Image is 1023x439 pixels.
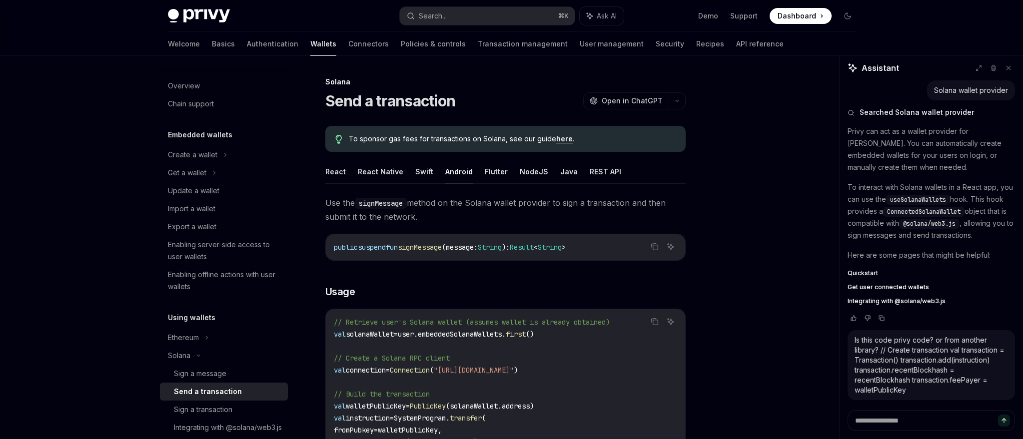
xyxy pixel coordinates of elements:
[450,414,482,423] span: transfer
[378,426,442,435] span: walletPublicKey,
[562,243,566,252] span: >
[247,32,298,56] a: Authentication
[168,350,190,362] div: Solana
[168,312,215,324] h5: Using wallets
[334,243,358,252] span: public
[334,318,610,327] span: // Retrieve user's Solana wallet (assumes wallet is already obtained)
[386,243,398,252] span: fun
[446,402,534,411] span: (solanaWallet.address)
[848,297,946,305] span: Integrating with @solana/web3.js
[212,32,235,56] a: Basics
[325,285,355,299] span: Usage
[664,240,677,253] button: Ask AI
[168,221,216,233] div: Export a wallet
[174,404,232,416] div: Sign a transaction
[998,415,1010,427] button: Send message
[168,129,232,141] h5: Embedded wallets
[168,167,206,179] div: Get a wallet
[583,92,669,109] button: Open in ChatGPT
[394,414,450,423] span: SystemProgram.
[168,98,214,110] div: Chain support
[840,8,856,24] button: Toggle dark mode
[398,330,506,339] span: user.embeddedSolanaWallets.
[890,196,946,204] span: useSolanaWallets
[406,402,410,411] span: =
[346,330,394,339] span: solanaWallet
[334,402,346,411] span: val
[168,203,215,215] div: Import a wallet
[590,160,621,183] button: REST API
[848,181,1015,241] p: To interact with Solana wallets in a React app, you can use the hook. This hook provides a object...
[848,283,1015,291] a: Get user connected wallets
[334,426,374,435] span: fromPubkey
[390,414,394,423] span: =
[434,366,514,375] span: "[URL][DOMAIN_NAME]"
[848,269,878,277] span: Quickstart
[334,390,430,399] span: // Build the transaction
[325,160,346,183] button: React
[160,77,288,95] a: Overview
[358,160,403,183] button: React Native
[415,160,433,183] button: Swift
[770,8,832,24] a: Dashboard
[349,134,675,144] span: To sponsor gas fees for transactions on Solana, see our guide .
[394,330,398,339] span: =
[334,354,450,363] span: // Create a Solana RPC client
[558,12,569,20] span: ⌘ K
[335,135,342,144] svg: Tip
[168,80,200,92] div: Overview
[736,32,784,56] a: API reference
[168,269,282,293] div: Enabling offline actions with user wallets
[325,196,686,224] span: Use the method on the Solana wallet provider to sign a transaction and then submit it to the netw...
[862,62,899,74] span: Assistant
[848,283,929,291] span: Get user connected wallets
[358,243,386,252] span: suspend
[560,160,578,183] button: Java
[848,125,1015,173] p: Privy can act as a wallet provider for [PERSON_NAME]. You can automatically create embedded walle...
[168,332,199,344] div: Ethereum
[903,220,956,228] span: @solana/web3.js
[538,243,562,252] span: String
[174,422,282,434] div: Integrating with @solana/web3.js
[401,32,466,56] a: Policies & controls
[597,11,617,21] span: Ask AI
[520,160,548,183] button: NodeJS
[445,160,473,183] button: Android
[698,11,718,21] a: Demo
[310,32,336,56] a: Wallets
[334,414,346,423] span: val
[419,10,447,22] div: Search...
[580,32,644,56] a: User management
[534,243,538,252] span: <
[400,7,575,25] button: Search...⌘K
[656,32,684,56] a: Security
[855,335,1008,395] div: Is this code privy code? or from another library? // Create transaction val transaction = Transac...
[485,160,508,183] button: Flutter
[168,9,230,23] img: dark logo
[334,330,346,339] span: val
[160,401,288,419] a: Sign a transaction
[887,208,961,216] span: ConnectedSolanaWallet
[526,330,534,339] span: ()
[168,149,217,161] div: Create a wallet
[848,249,1015,261] p: Here are some pages that might be helpful:
[174,368,226,380] div: Sign a message
[346,414,390,423] span: instruction
[648,240,661,253] button: Copy the contents from the code block
[602,96,663,106] span: Open in ChatGPT
[442,243,478,252] span: (message:
[160,95,288,113] a: Chain support
[325,77,686,87] div: Solana
[160,236,288,266] a: Enabling server-side access to user wallets
[325,92,456,110] h1: Send a transaction
[430,366,434,375] span: (
[934,85,1008,95] div: Solana wallet provider
[160,200,288,218] a: Import a wallet
[348,32,389,56] a: Connectors
[482,414,486,423] span: (
[510,243,534,252] span: Result
[778,11,816,21] span: Dashboard
[410,402,446,411] span: PublicKey
[355,198,407,209] code: signMessage
[160,383,288,401] a: Send a transaction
